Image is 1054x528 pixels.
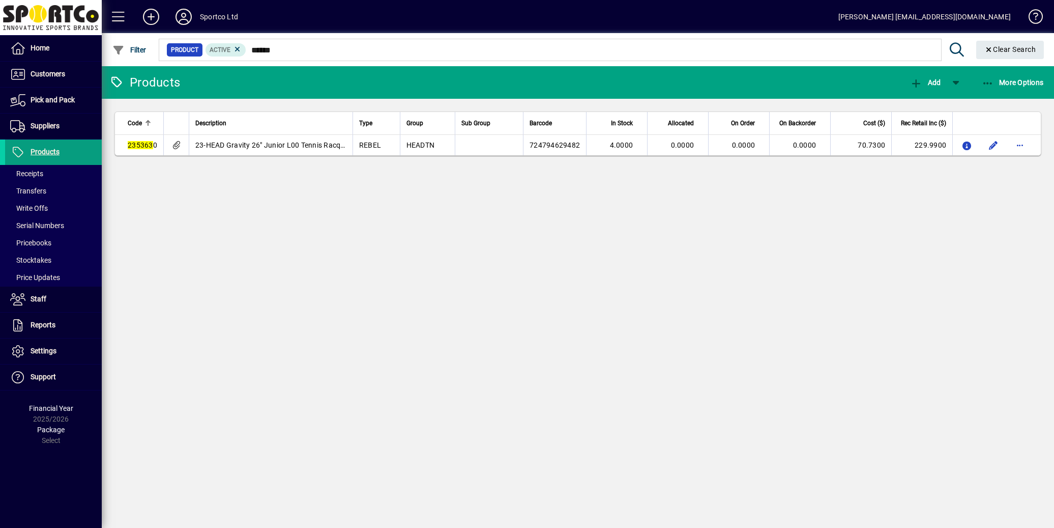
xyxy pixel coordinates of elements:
div: On Order [715,118,764,129]
span: On Order [731,118,755,129]
div: Allocated [654,118,703,129]
button: Edit [985,137,1002,153]
span: Serial Numbers [10,221,64,230]
span: Rec Retail Inc ($) [901,118,946,129]
span: Cost ($) [863,118,885,129]
span: More Options [982,78,1044,87]
span: Package [37,426,65,434]
span: Filter [112,46,147,54]
span: Financial Year [29,404,73,412]
td: 229.9900 [891,135,952,155]
div: Type [359,118,394,129]
span: Staff [31,295,46,303]
span: On Backorder [779,118,816,129]
button: Add [907,73,943,92]
span: Type [359,118,372,129]
a: Pick and Pack [5,88,102,113]
span: 4.0000 [610,141,633,149]
div: Description [195,118,346,129]
div: Code [128,118,157,129]
span: 23-HEAD Gravity 26" Junior L00 Tennis Racquet r [195,141,356,149]
a: Serial Numbers [5,217,102,234]
a: Receipts [5,165,102,182]
div: Products [109,74,180,91]
div: Sportco Ltd [200,9,238,25]
span: Sub Group [461,118,490,129]
span: Receipts [10,170,43,178]
span: Add [910,78,941,87]
button: Profile [167,8,200,26]
a: Price Updates [5,269,102,286]
a: Stocktakes [5,252,102,269]
span: Pick and Pack [31,96,75,104]
span: Barcode [530,118,552,129]
a: Reports [5,313,102,338]
span: Products [31,148,60,156]
button: Add [135,8,167,26]
span: Reports [31,321,55,329]
span: Transfers [10,187,46,195]
span: Customers [31,70,65,78]
span: HEADTN [406,141,435,149]
span: Suppliers [31,122,60,130]
span: Settings [31,347,56,355]
em: 235363 [128,141,153,149]
span: Product [171,45,198,55]
span: Group [406,118,423,129]
span: Allocated [668,118,694,129]
span: Stocktakes [10,256,51,264]
span: In Stock [611,118,633,129]
button: Filter [110,41,149,59]
a: Settings [5,339,102,364]
span: Price Updates [10,273,60,282]
span: Active [210,46,230,53]
span: Support [31,373,56,381]
div: On Backorder [776,118,825,129]
a: Pricebooks [5,234,102,252]
div: Group [406,118,449,129]
span: Write Offs [10,204,48,212]
td: 70.7300 [830,135,891,155]
a: Knowledge Base [1021,2,1041,35]
a: Write Offs [5,200,102,217]
span: 0.0000 [732,141,755,149]
a: Home [5,36,102,61]
div: Barcode [530,118,580,129]
button: More options [1012,137,1028,153]
div: [PERSON_NAME] [EMAIL_ADDRESS][DOMAIN_NAME] [838,9,1011,25]
span: REBEL [359,141,381,149]
a: Customers [5,62,102,87]
span: Clear Search [984,45,1036,53]
mat-chip: Activation Status: Active [206,43,246,57]
span: Pricebooks [10,239,51,247]
div: In Stock [593,118,642,129]
span: 724794629482 [530,141,580,149]
button: Clear [976,41,1044,59]
span: 0 [128,141,157,149]
span: Home [31,44,49,52]
a: Transfers [5,182,102,200]
span: 0.0000 [671,141,694,149]
span: 0.0000 [793,141,816,149]
span: Description [195,118,226,129]
a: Staff [5,287,102,312]
span: Code [128,118,142,129]
button: More Options [979,73,1046,92]
div: Sub Group [461,118,517,129]
a: Support [5,365,102,390]
a: Suppliers [5,114,102,139]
